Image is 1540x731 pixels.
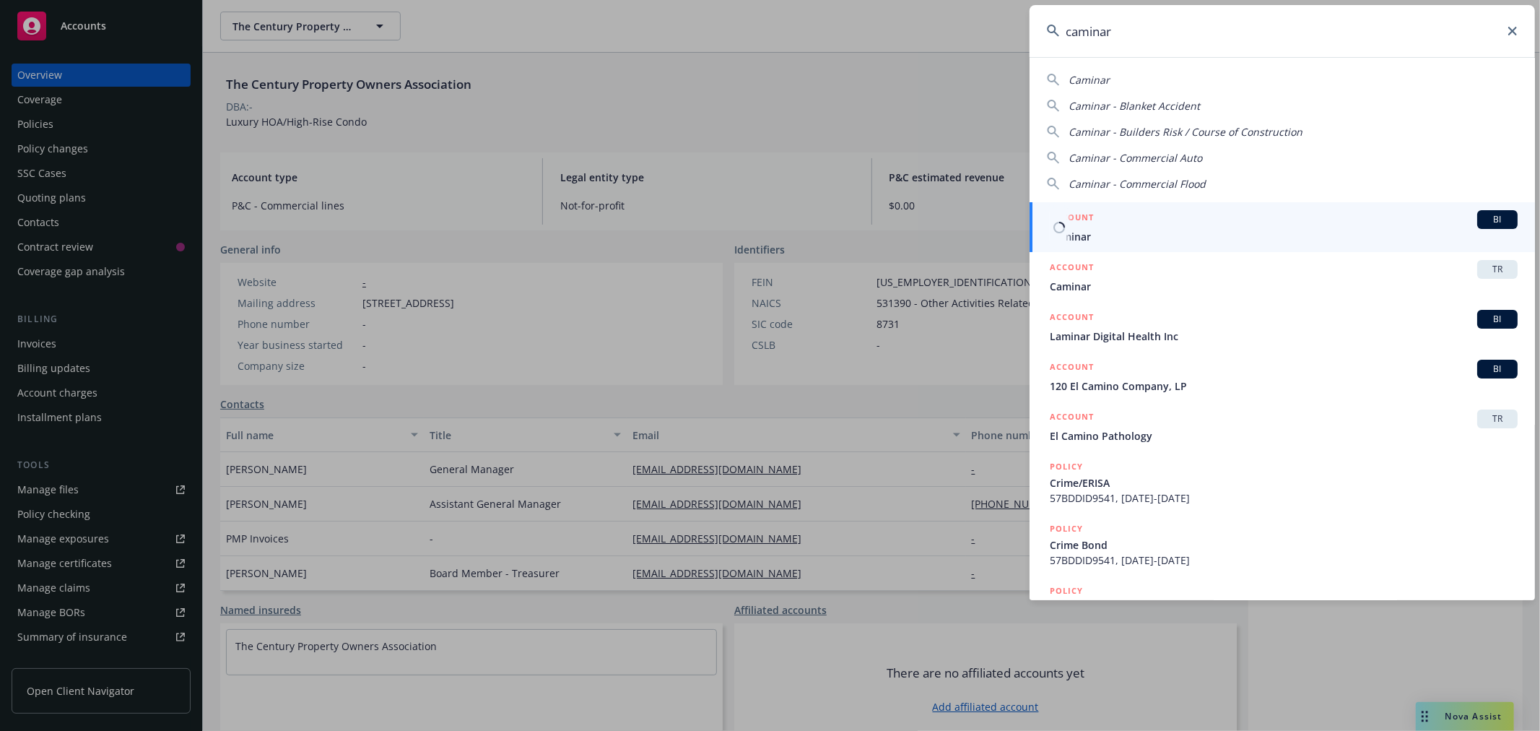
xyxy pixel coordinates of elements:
span: Caminar [1050,229,1518,244]
span: Caminar - Builders Risk / Course of Construction [1069,125,1302,139]
span: BI [1483,363,1512,376]
span: BI [1483,213,1512,226]
a: POLICYCrime Bond57BDDID9541, [DATE]-[DATE] [1030,514,1535,576]
span: Caminar - Commercial Auto [1069,151,1202,165]
span: Caminar - Crime [1050,600,1518,615]
h5: ACCOUNT [1050,260,1094,277]
span: TR [1483,263,1512,276]
span: Caminar - Blanket Accident [1069,99,1200,113]
span: 120 El Camino Company, LP [1050,379,1518,394]
a: POLICYCrime/ERISA57BDDID9541, [DATE]-[DATE] [1030,451,1535,514]
h5: POLICY [1050,459,1083,474]
h5: ACCOUNT [1050,410,1094,427]
a: ACCOUNTBICaminar [1030,202,1535,252]
input: Search... [1030,5,1535,57]
a: ACCOUNTBI120 El Camino Company, LP [1030,352,1535,402]
span: Caminar - Commercial Flood [1069,177,1206,191]
span: Caminar [1069,73,1110,87]
span: TR [1483,412,1512,425]
span: Laminar Digital Health Inc [1050,329,1518,344]
span: Crime/ERISA [1050,475,1518,490]
span: El Camino Pathology [1050,428,1518,444]
a: ACCOUNTTREl Camino Pathology [1030,402,1535,451]
span: 57BDDID9541, [DATE]-[DATE] [1050,490,1518,506]
h5: POLICY [1050,522,1083,536]
span: Caminar [1050,279,1518,294]
h5: ACCOUNT [1050,210,1094,228]
h5: ACCOUNT [1050,360,1094,377]
h5: POLICY [1050,584,1083,598]
span: 57BDDID9541, [DATE]-[DATE] [1050,553,1518,568]
a: POLICYCaminar - Crime [1030,576,1535,638]
a: ACCOUNTBILaminar Digital Health Inc [1030,302,1535,352]
span: Crime Bond [1050,537,1518,553]
span: BI [1483,313,1512,326]
h5: ACCOUNT [1050,310,1094,327]
a: ACCOUNTTRCaminar [1030,252,1535,302]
